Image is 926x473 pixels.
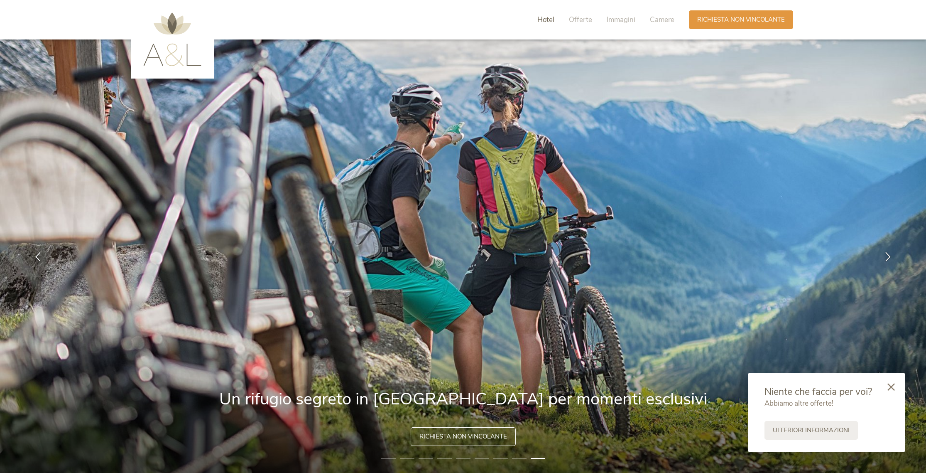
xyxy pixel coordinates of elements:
[537,15,554,25] span: Hotel
[764,385,872,398] span: Niente che faccia per voi?
[764,399,833,408] span: Abbiamo altre offerte!
[143,12,201,66] img: AMONTI & LUNARIS Wellnessresort
[764,421,858,440] a: Ulteriori informazioni
[419,432,507,441] span: Richiesta non vincolante
[607,15,635,25] span: Immagini
[697,15,785,24] span: Richiesta non vincolante
[773,426,850,435] span: Ulteriori informazioni
[650,15,674,25] span: Camere
[569,15,592,25] span: Offerte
